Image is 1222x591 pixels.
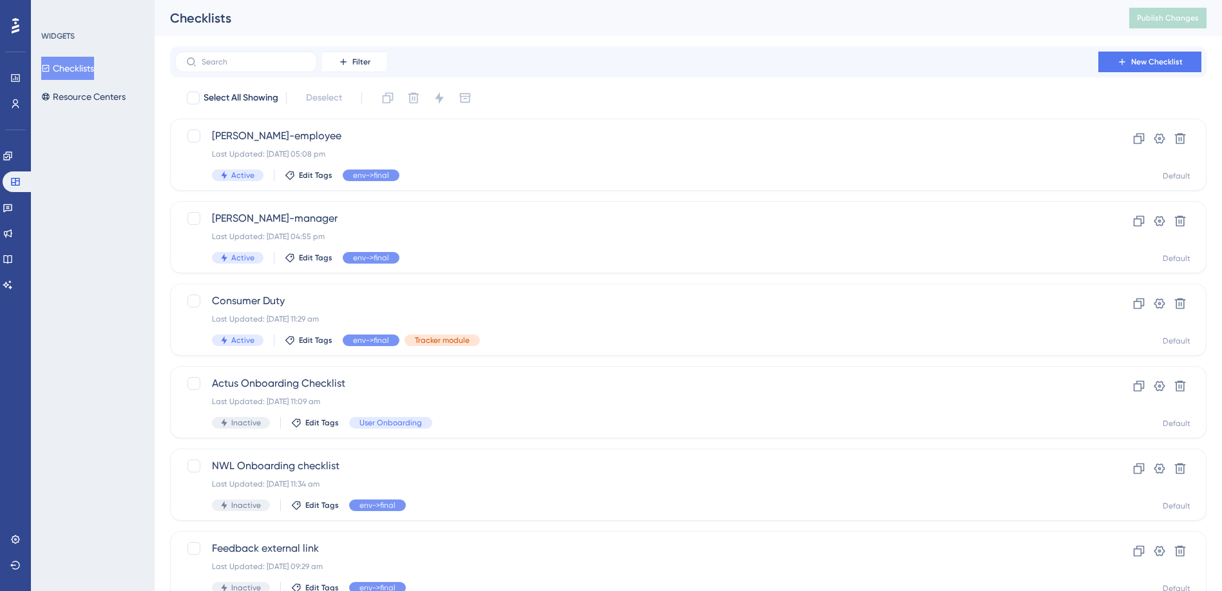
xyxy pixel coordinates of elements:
[231,418,261,428] span: Inactive
[285,335,332,345] button: Edit Tags
[285,253,332,263] button: Edit Tags
[212,376,1062,391] span: Actus Onboarding Checklist
[41,31,75,41] div: WIDGETS
[212,458,1062,474] span: NWL Onboarding checklist
[299,335,332,345] span: Edit Tags
[212,541,1062,556] span: Feedback external link
[1163,253,1190,264] div: Default
[204,90,278,106] span: Select All Showing
[212,149,1062,159] div: Last Updated: [DATE] 05:08 pm
[353,335,389,345] span: env->final
[1163,336,1190,346] div: Default
[212,396,1062,407] div: Last Updated: [DATE] 11:09 am
[322,52,387,72] button: Filter
[299,170,332,180] span: Edit Tags
[359,418,422,428] span: User Onboarding
[1163,418,1190,429] div: Default
[299,253,332,263] span: Edit Tags
[285,170,332,180] button: Edit Tags
[415,335,470,345] span: Tracker module
[41,57,94,80] button: Checklists
[212,479,1062,489] div: Last Updated: [DATE] 11:34 am
[231,500,261,510] span: Inactive
[1131,57,1183,67] span: New Checklist
[202,57,306,66] input: Search
[353,253,389,263] span: env->final
[359,500,396,510] span: env->final
[212,293,1062,309] span: Consumer Duty
[41,85,126,108] button: Resource Centers
[212,211,1062,226] span: [PERSON_NAME]-manager
[352,57,370,67] span: Filter
[212,561,1062,572] div: Last Updated: [DATE] 09:29 am
[1137,13,1199,23] span: Publish Changes
[212,128,1062,144] span: [PERSON_NAME]-employee
[231,253,254,263] span: Active
[212,231,1062,242] div: Last Updated: [DATE] 04:55 pm
[1129,8,1207,28] button: Publish Changes
[1163,501,1190,511] div: Default
[306,90,342,106] span: Deselect
[170,9,1097,27] div: Checklists
[1098,52,1201,72] button: New Checklist
[305,500,339,510] span: Edit Tags
[212,314,1062,324] div: Last Updated: [DATE] 11:29 am
[231,170,254,180] span: Active
[291,500,339,510] button: Edit Tags
[294,86,354,110] button: Deselect
[1163,171,1190,181] div: Default
[231,335,254,345] span: Active
[305,418,339,428] span: Edit Tags
[291,418,339,428] button: Edit Tags
[353,170,389,180] span: env->final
